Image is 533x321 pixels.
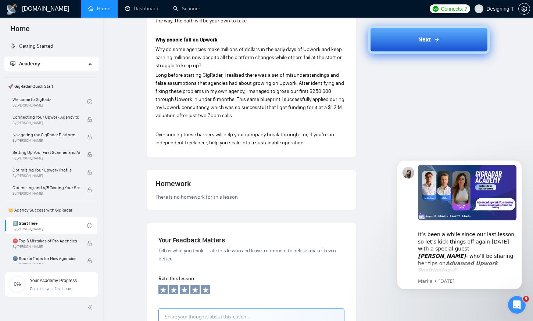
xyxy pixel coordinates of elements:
[10,43,53,49] a: rocketGetting Started
[87,223,92,228] span: check-circle
[87,117,92,122] span: lock
[368,26,490,54] button: Next
[155,37,218,43] strong: Why people fail on Upwork
[87,304,95,311] span: double-left
[87,99,92,104] span: check-circle
[87,187,92,192] span: lock
[518,6,530,12] a: setting
[10,61,15,66] span: fund-projection-screen
[8,282,26,286] span: 0%
[476,6,482,11] span: user
[12,121,80,125] span: By [PERSON_NAME]
[87,134,92,140] span: lock
[12,184,80,191] span: Optimizing and A/B Testing Your Scanner for Better Results
[4,39,98,54] li: Getting Started
[19,61,40,67] span: Academy
[125,6,158,12] a: dashboardDashboard
[30,278,77,283] span: Your Academy Progress
[12,174,80,178] span: By [PERSON_NAME]
[12,237,80,245] span: ⛔ Top 3 Mistakes of Pro Agencies
[155,131,334,146] span: Overcoming these barriers will help your company break through - or, if youʼre an independent fre...
[12,138,80,143] span: By [PERSON_NAME]
[433,6,439,12] img: upwork-logo.png
[5,79,97,94] span: 🚀 GigRadar Quick Start
[12,217,87,234] a: 1️⃣ Start HereBy[PERSON_NAME]
[155,46,342,69] span: Why do some agencies make millions of dollars in the early days of Upwork and keep earning millio...
[418,35,431,44] span: Next
[441,5,463,13] span: Connects:
[518,3,530,15] button: setting
[88,6,110,12] a: homeHome
[12,166,80,174] span: Optimizing Your Upwork Profile
[386,149,533,301] iframe: Intercom notifications message
[155,194,238,200] span: There is no homework for this lesson
[12,94,87,110] a: Welcome to GigRadarBy[PERSON_NAME]
[465,5,468,13] span: 7
[87,241,92,246] span: lock
[12,113,80,121] span: Connecting Your Upwork Agency to GigRadar
[87,152,92,157] span: lock
[12,191,80,196] span: By [PERSON_NAME]
[87,170,92,175] span: lock
[30,287,72,291] span: Complete your first lesson
[12,156,80,160] span: By [PERSON_NAME]
[12,131,80,138] span: Navigating the GigRadar Platform
[12,245,80,249] span: By [PERSON_NAME]
[4,24,36,39] span: Home
[5,203,97,217] span: 👑 Agency Success with GigRadar
[158,236,225,244] span: Your Feedback Matters
[158,248,336,262] span: Tell us what you think—rate this lesson and leave a comment to help us make it even better.
[173,6,200,12] a: searchScanner
[12,262,80,267] span: By [PERSON_NAME]
[6,3,18,15] img: logo
[10,61,40,67] span: Academy
[12,255,80,262] span: 🌚 Rookie Traps for New Agencies
[508,296,526,314] iframe: Intercom live chat
[12,149,80,156] span: Setting Up Your First Scanner and Auto-Bidder
[523,296,529,302] span: 9
[87,258,92,263] span: lock
[155,178,347,189] h4: Homework
[158,275,194,282] span: Rate this lesson
[155,72,344,119] span: Long before starting GigRadar, I realised there was a set of misunderstandings and false assumpti...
